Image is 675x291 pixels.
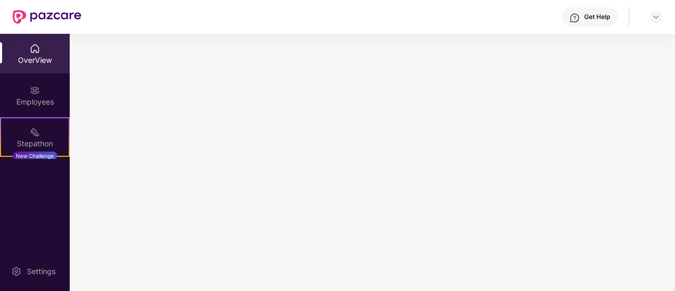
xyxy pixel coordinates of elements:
[11,266,22,277] img: svg+xml;base64,PHN2ZyBpZD0iU2V0dGluZy0yMHgyMCIgeG1sbnM9Imh0dHA6Ly93d3cudzMub3JnLzIwMDAvc3ZnIiB3aW...
[1,138,69,149] div: Stepathon
[652,13,660,21] img: svg+xml;base64,PHN2ZyBpZD0iRHJvcGRvd24tMzJ4MzIiIHhtbG5zPSJodHRwOi8vd3d3LnczLm9yZy8yMDAwL3N2ZyIgd2...
[30,127,40,137] img: svg+xml;base64,PHN2ZyB4bWxucz0iaHR0cDovL3d3dy53My5vcmcvMjAwMC9zdmciIHdpZHRoPSIyMSIgaGVpZ2h0PSIyMC...
[569,13,580,23] img: svg+xml;base64,PHN2ZyBpZD0iSGVscC0zMngzMiIgeG1sbnM9Imh0dHA6Ly93d3cudzMub3JnLzIwMDAvc3ZnIiB3aWR0aD...
[584,13,610,21] div: Get Help
[13,10,81,24] img: New Pazcare Logo
[24,266,59,277] div: Settings
[30,43,40,54] img: svg+xml;base64,PHN2ZyBpZD0iSG9tZSIgeG1sbnM9Imh0dHA6Ly93d3cudzMub3JnLzIwMDAvc3ZnIiB3aWR0aD0iMjAiIG...
[13,152,57,160] div: New Challenge
[30,85,40,96] img: svg+xml;base64,PHN2ZyBpZD0iRW1wbG95ZWVzIiB4bWxucz0iaHR0cDovL3d3dy53My5vcmcvMjAwMC9zdmciIHdpZHRoPS...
